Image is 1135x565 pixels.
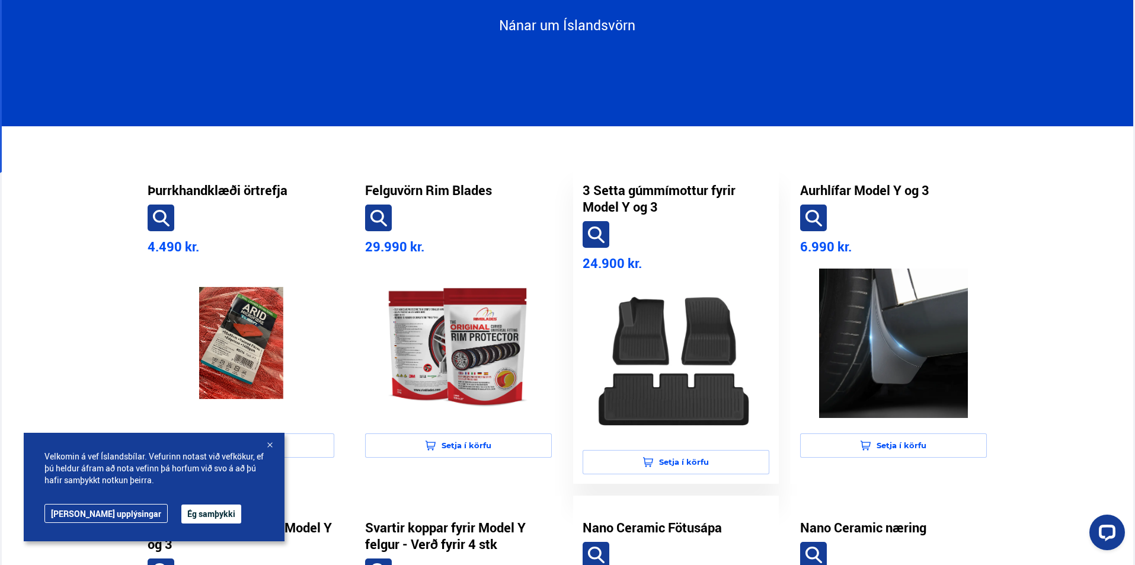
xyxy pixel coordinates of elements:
a: Aurhlífar Model Y og 3 [800,182,929,199]
img: product-image-0 [157,269,325,418]
button: Setja í körfu [365,433,552,458]
a: Svartir koppar fyrir Model Y felgur - Verð fyrir 4 stk [365,519,552,553]
a: 6 Setta gúmmímottur - Model Y og 3 [148,519,334,553]
span: 29.990 kr. [365,238,424,255]
a: 3 Setta gúmmímottur fyrir Model Y og 3 [583,182,769,215]
a: product-image-3 [800,262,987,427]
button: Setja í körfu [583,450,769,474]
button: Ég samþykki [181,505,241,523]
img: product-image-1 [375,269,542,418]
a: Felguvörn Rim Blades [365,182,492,199]
button: Setja í körfu [800,433,987,458]
img: product-image-2 [592,285,760,435]
iframe: LiveChat chat widget [1080,510,1130,560]
a: Nano Ceramic næring [800,519,926,536]
a: Nano Ceramic Fötusápa [583,519,722,536]
span: Velkomin á vef Íslandsbílar. Vefurinn notast við vefkökur, ef þú heldur áfram að nota vefinn þá h... [44,451,264,486]
a: Þurrkhandklæði örtrefja [148,182,287,199]
span: 6.990 kr. [800,238,852,255]
img: product-image-3 [810,269,977,418]
a: product-image-1 [365,262,552,427]
a: Nánar um Íslandsvörn [310,16,825,45]
span: 24.900 kr. [583,254,642,272]
span: 4.490 kr. [148,238,199,255]
a: product-image-2 [583,279,769,444]
a: [PERSON_NAME] upplýsingar [44,504,168,523]
a: product-image-0 [148,262,334,427]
